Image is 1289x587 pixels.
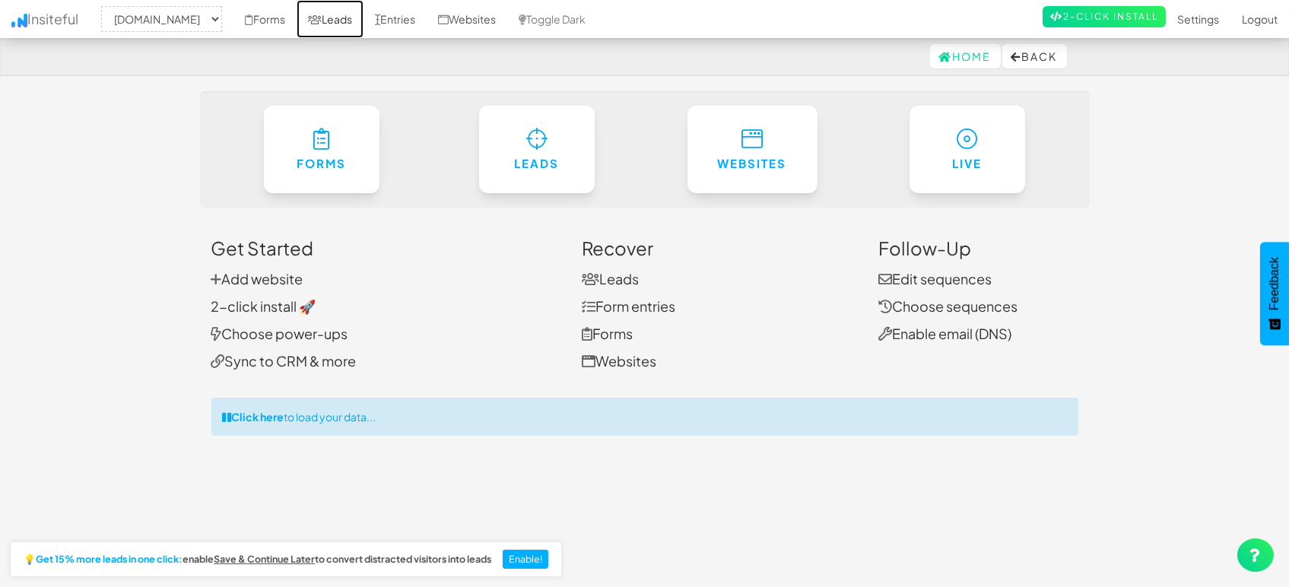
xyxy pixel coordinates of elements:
a: Leads [582,270,639,287]
a: Choose power-ups [211,325,348,342]
div: to load your data... [211,398,1078,436]
h6: Live [940,157,995,170]
a: Websites [687,106,818,193]
strong: Get 15% more leads in one click: [36,554,183,565]
a: Live [910,106,1025,193]
a: Home [930,44,1001,68]
h3: Recover [582,238,856,258]
h3: Follow-Up [878,238,1078,258]
img: icon.png [11,14,27,27]
a: 2-Click Install [1043,6,1166,27]
a: Choose sequences [878,297,1018,315]
a: Form entries [582,297,675,315]
h6: Forms [294,157,349,170]
a: Sync to CRM & more [211,352,357,370]
u: Save & Continue Later [214,553,315,565]
a: Websites [582,352,656,370]
a: 2-click install 🚀 [211,297,316,315]
span: Feedback [1268,257,1281,310]
a: Edit sequences [878,270,992,287]
h3: Get Started [211,238,560,258]
a: Save & Continue Later [214,554,315,565]
h6: Leads [510,157,564,170]
strong: Click here [232,410,284,424]
h6: Websites [718,157,787,170]
button: Enable! [503,550,549,570]
a: Add website [211,270,303,287]
a: Forms [264,106,379,193]
button: Feedback - Show survey [1260,242,1289,345]
a: Enable email (DNS) [878,325,1011,342]
a: Leads [479,106,595,193]
a: Forms [582,325,633,342]
h2: 💡 enable to convert distracted visitors into leads [24,554,491,565]
button: Back [1002,44,1067,68]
